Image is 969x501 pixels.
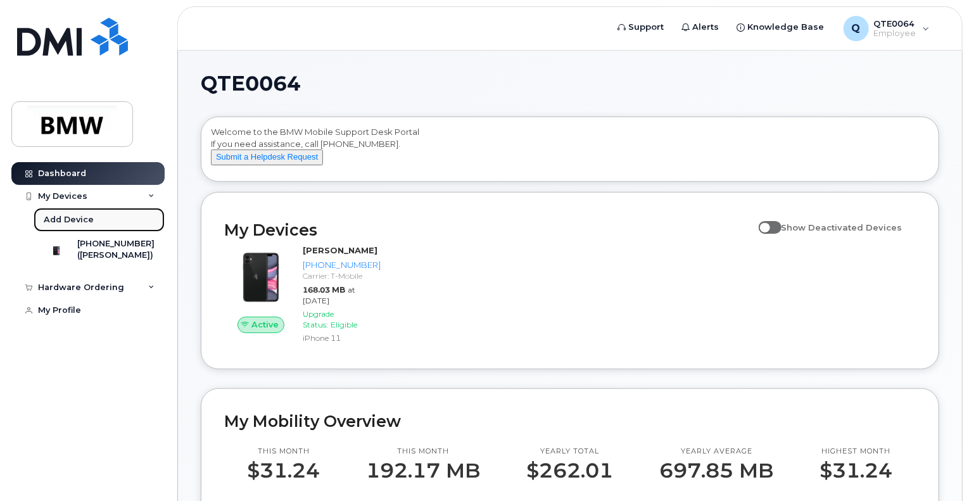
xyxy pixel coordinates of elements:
img: iPhone_11.jpg [234,251,288,304]
p: $31.24 [248,459,320,482]
p: $262.01 [527,459,614,482]
span: 168.03 MB [303,285,345,295]
button: Submit a Helpdesk Request [211,149,323,165]
span: at [DATE] [303,285,355,305]
input: Show Deactivated Devices [759,215,769,225]
p: Yearly average [660,447,774,457]
strong: [PERSON_NAME] [303,245,377,255]
a: Active[PERSON_NAME][PHONE_NUMBER]Carrier: T-Mobile168.03 MBat [DATE]Upgrade Status:EligibleiPhone 11 [224,244,386,346]
a: Submit a Helpdesk Request [211,151,323,162]
div: Carrier: T-Mobile [303,270,381,281]
span: Eligible [331,320,357,329]
p: Highest month [820,447,893,457]
iframe: Messenger Launcher [914,446,959,491]
span: Show Deactivated Devices [782,222,902,232]
p: This month [248,447,320,457]
p: Yearly total [527,447,614,457]
span: QTE0064 [201,74,301,93]
div: iPhone 11 [303,333,381,343]
div: Welcome to the BMW Mobile Support Desk Portal If you need assistance, call [PHONE_NUMBER]. [211,126,929,177]
span: Upgrade Status: [303,309,334,329]
h2: My Devices [224,220,752,239]
div: [PHONE_NUMBER] [303,259,381,271]
h2: My Mobility Overview [224,412,916,431]
p: 697.85 MB [660,459,774,482]
p: This month [367,447,481,457]
p: $31.24 [820,459,893,482]
span: Active [251,319,279,331]
p: 192.17 MB [367,459,481,482]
